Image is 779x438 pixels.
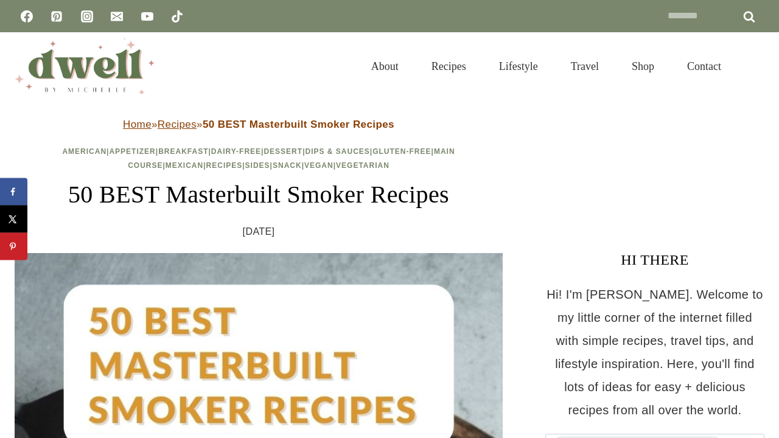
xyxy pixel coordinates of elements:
span: | | | | | | | | | | | | | [62,147,455,170]
img: DWELL by michelle [15,38,155,94]
a: Pinterest [44,4,69,29]
a: Vegan [304,161,334,170]
a: Shop [615,45,671,88]
strong: 50 BEST Masterbuilt Smoker Recipes [203,119,394,130]
a: Instagram [75,4,99,29]
a: Dips & Sauces [305,147,369,156]
time: [DATE] [243,223,275,241]
h1: 50 BEST Masterbuilt Smoker Recipes [15,176,503,213]
span: » » [123,119,394,130]
a: Facebook [15,4,39,29]
a: Dairy-Free [211,147,261,156]
a: Lifestyle [483,45,554,88]
a: Recipes [158,119,197,130]
a: Recipes [415,45,483,88]
button: View Search Form [744,56,764,77]
a: Snack [273,161,302,170]
a: YouTube [135,4,159,29]
nav: Primary Navigation [355,45,738,88]
a: Travel [554,45,615,88]
a: Breakfast [158,147,208,156]
a: Gluten-Free [372,147,431,156]
p: Hi! I'm [PERSON_NAME]. Welcome to my little corner of the internet filled with simple recipes, tr... [545,283,764,422]
a: Home [123,119,152,130]
a: TikTok [165,4,189,29]
a: About [355,45,415,88]
a: Dessert [264,147,302,156]
a: American [62,147,107,156]
a: Appetizer [109,147,155,156]
a: Recipes [206,161,243,170]
a: Email [105,4,129,29]
a: Sides [245,161,270,170]
a: Vegetarian [336,161,389,170]
h3: HI THERE [545,249,764,271]
a: Contact [671,45,738,88]
a: Mexican [166,161,203,170]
